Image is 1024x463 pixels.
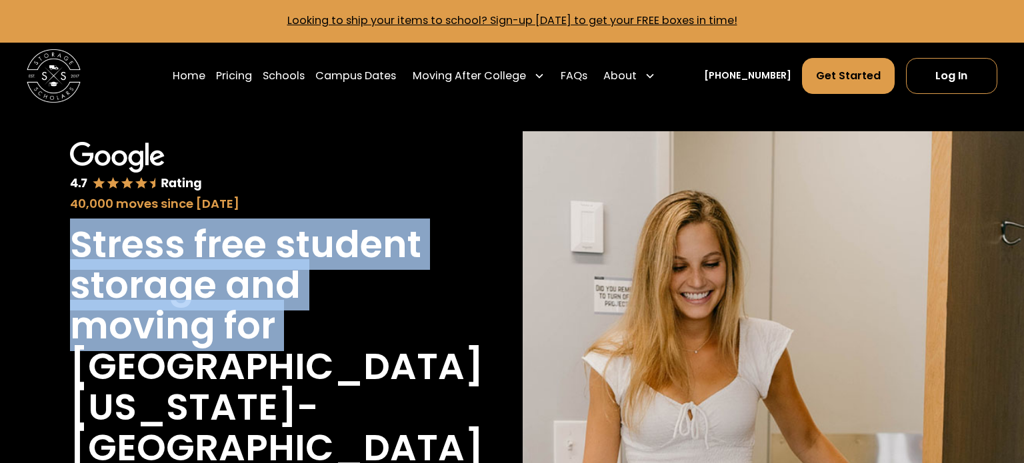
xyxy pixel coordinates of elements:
[27,49,81,103] a: home
[413,68,526,84] div: Moving After College
[315,57,396,95] a: Campus Dates
[598,57,661,95] div: About
[70,224,431,346] h1: Stress free student storage and moving for
[70,142,202,193] img: Google 4.7 star rating
[704,69,791,83] a: [PHONE_NUMBER]
[216,57,252,95] a: Pricing
[561,57,587,95] a: FAQs
[802,58,895,94] a: Get Started
[173,57,205,95] a: Home
[287,13,737,28] a: Looking to ship your items to school? Sign-up [DATE] to get your FREE boxes in time!
[603,68,637,84] div: About
[263,57,305,95] a: Schools
[27,49,81,103] img: Storage Scholars main logo
[70,195,431,213] div: 40,000 moves since [DATE]
[407,57,550,95] div: Moving After College
[906,58,997,94] a: Log In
